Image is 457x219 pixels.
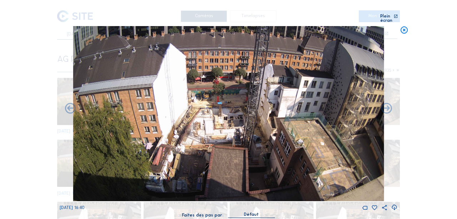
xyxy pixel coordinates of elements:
[380,14,392,23] div: Plein écran
[228,211,275,217] div: Défaut
[380,103,393,115] i: Back
[244,211,259,218] div: Défaut
[73,26,384,201] img: Image
[64,103,77,115] i: Forward
[182,213,224,218] div: Faites des pas par:
[60,205,85,210] span: [DATE] 16:40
